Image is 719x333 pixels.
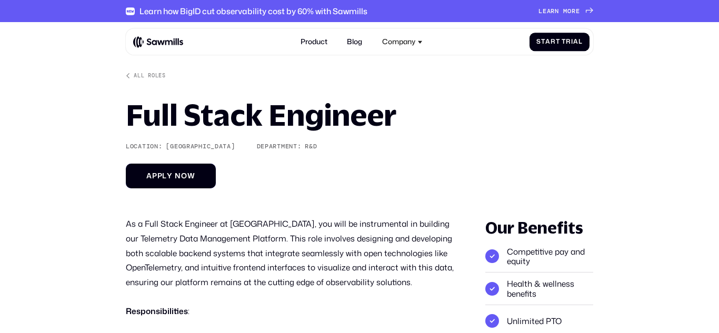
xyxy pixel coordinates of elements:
[485,217,593,238] div: Our Benefits
[538,7,543,15] span: L
[547,7,551,15] span: a
[567,7,572,15] span: o
[295,32,332,52] a: Product
[305,143,317,150] div: R&D
[555,7,559,15] span: n
[342,32,367,52] a: Blog
[167,171,173,180] span: y
[485,273,593,305] li: Health & wellness benefits
[536,38,541,45] span: S
[126,143,162,150] div: Location:
[545,38,551,45] span: a
[126,73,166,79] a: All roles
[578,38,583,45] span: l
[530,33,590,51] a: StartTrial
[377,32,428,52] div: Company
[126,305,188,317] strong: Responsibilities
[146,171,152,180] span: A
[551,7,555,15] span: r
[162,171,167,180] span: l
[126,100,396,129] h1: Full Stack Engineer
[566,38,571,45] span: r
[181,171,187,180] span: o
[175,171,181,180] span: n
[562,38,566,45] span: T
[257,143,302,150] div: Department:
[187,171,195,180] span: w
[126,217,456,289] p: As a Full Stack Engineer at [GEOGRAPHIC_DATA], you will be instrumental in building our Telemetry...
[166,143,235,150] div: [GEOGRAPHIC_DATA]
[382,37,415,46] div: Company
[576,7,580,15] span: e
[485,240,593,273] li: Competitive pay and equity
[563,7,567,15] span: m
[134,73,165,79] div: All roles
[126,304,456,319] p: :
[157,171,163,180] span: p
[541,38,545,45] span: t
[551,38,556,45] span: r
[139,6,367,16] div: Learn how BigID cut observability cost by 60% with Sawmills
[152,171,157,180] span: p
[572,7,576,15] span: r
[573,38,578,45] span: a
[538,7,593,15] a: Learnmore
[543,7,547,15] span: e
[571,38,573,45] span: i
[556,38,560,45] span: t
